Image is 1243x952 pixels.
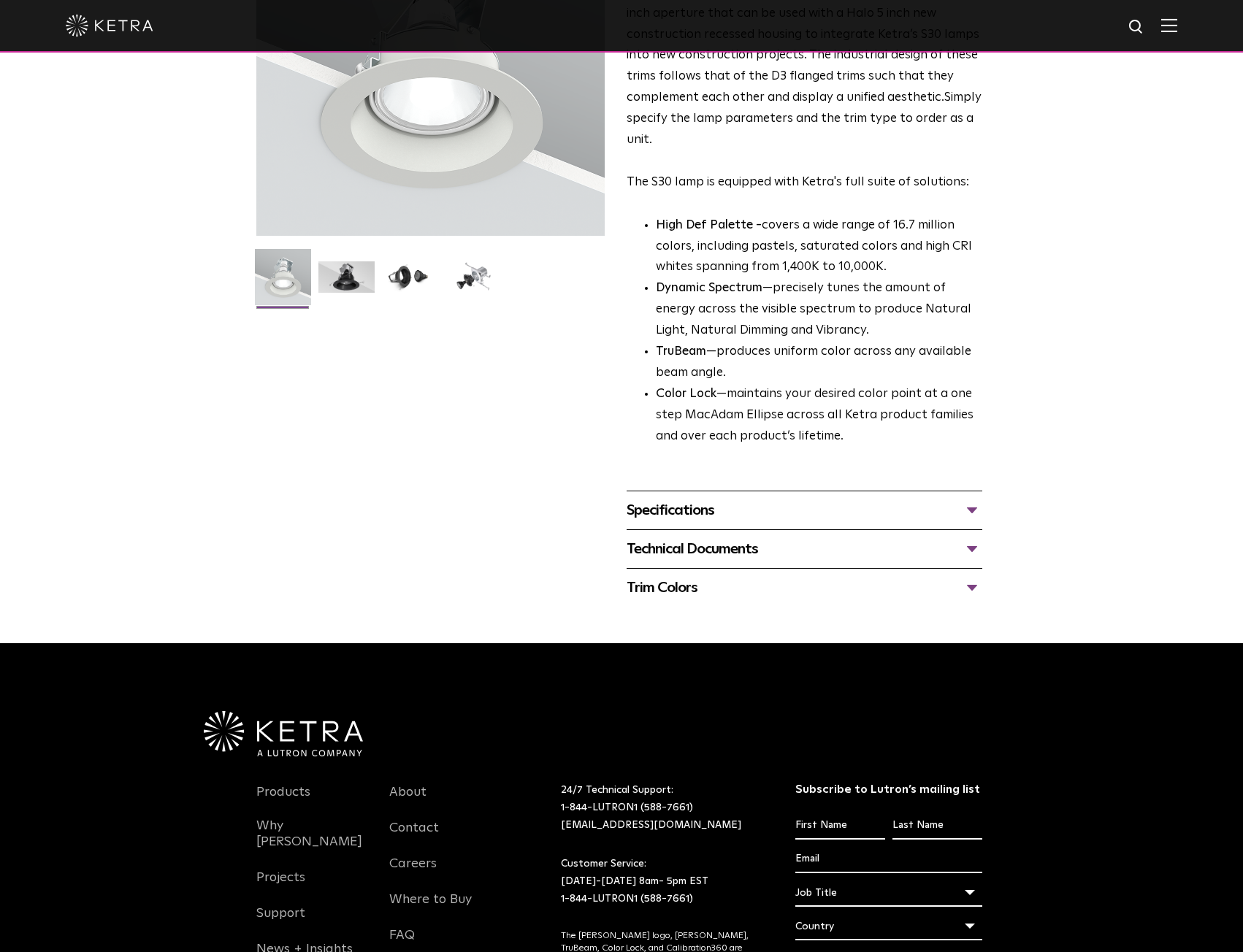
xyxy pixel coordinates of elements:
[561,856,759,907] p: Customer Service: [DATE]-[DATE] 8am- 5pm EST
[656,342,982,384] li: —produces uniform color across any available beam angle.
[1128,18,1146,37] img: search icon
[256,870,305,903] a: Projects
[795,845,983,873] input: Email
[627,499,982,522] div: Specifications
[892,812,982,840] input: Last Name
[627,91,982,146] span: Simply specify the lamp parameters and the trim type to order as a unit.​
[1161,18,1177,32] img: Hamburger%20Nav.svg
[318,261,375,304] img: S30 Halo Downlight_Hero_Black_Gradient
[656,282,762,294] strong: Dynamic Spectrum
[389,820,439,853] a: Contact
[656,219,762,231] strong: High Def Palette -
[656,345,706,358] strong: TruBeam
[389,891,472,925] a: Where to Buy
[561,802,693,813] a: 1-844-LUTRON1 (588-7661)
[656,388,716,400] strong: Color Lock
[204,711,363,756] img: Ketra-aLutronCo_White_RGB
[66,15,153,37] img: ketra-logo-2019-white
[256,784,310,818] a: Products
[561,894,693,904] a: 1-844-LUTRON1 (588-7661)
[795,782,983,797] h3: Subscribe to Lutron’s mailing list
[627,537,982,561] div: Technical Documents
[561,820,741,830] a: [EMAIL_ADDRESS][DOMAIN_NAME]
[561,782,759,834] p: 24/7 Technical Support:
[382,261,438,304] img: S30 Halo Downlight_Table Top_Black
[445,261,502,304] img: S30 Halo Downlight_Exploded_Black
[656,278,982,342] li: —precisely tunes the amount of energy across the visible spectrum to produce Natural Light, Natur...
[795,879,983,907] div: Job Title
[656,384,982,448] li: —maintains your desired color point at a one step MacAdam Ellipse across all Ketra product famili...
[255,249,311,316] img: S30-DownlightTrim-2021-Web-Square
[256,818,367,867] a: Why [PERSON_NAME]
[389,856,437,889] a: Careers
[795,812,885,840] input: First Name
[256,905,305,939] a: Support
[627,576,982,599] div: Trim Colors
[389,784,427,818] a: About
[656,215,982,279] p: covers a wide range of 16.7 million colors, including pastels, saturated colors and high CRI whit...
[795,913,983,940] div: Country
